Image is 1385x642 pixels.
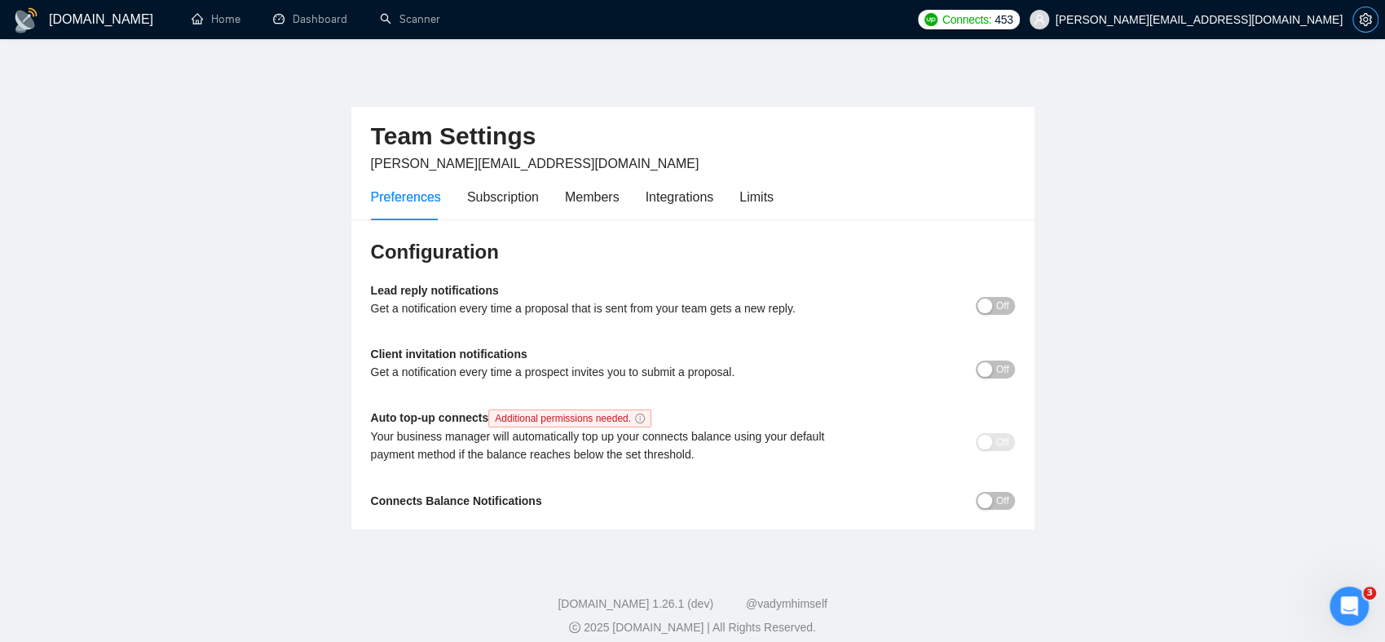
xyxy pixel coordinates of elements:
span: 453 [995,11,1012,29]
a: searchScanner [380,12,440,26]
h3: Configuration [371,239,1015,265]
div: Get a notification every time a proposal that is sent from your team gets a new reply. [371,299,854,317]
span: user [1034,14,1045,25]
b: Connects Balance Notifications [371,494,542,507]
span: Off [996,361,1009,379]
div: Get a notification every time a prospect invites you to submit a proposal. [371,363,854,381]
div: Members [565,187,620,207]
b: Client invitation notifications [371,348,527,361]
div: Preferences [371,187,441,207]
a: dashboardDashboard [273,12,347,26]
button: setting [1352,7,1378,33]
span: copyright [569,622,580,633]
span: Off [996,492,1009,510]
span: [PERSON_NAME][EMAIL_ADDRESS][DOMAIN_NAME] [371,157,699,170]
div: Your business manager will automatically top up your connects balance using your default payment ... [371,427,854,463]
iframe: Intercom live chat [1330,587,1369,626]
b: Lead reply notifications [371,284,499,297]
span: Connects: [942,11,991,29]
span: info-circle [635,414,645,423]
a: [DOMAIN_NAME] 1.26.1 (dev) [558,597,713,610]
img: logo [13,7,39,33]
a: @vadymhimself [746,597,827,610]
a: setting [1352,13,1378,26]
img: upwork-logo.png [924,13,937,26]
div: 2025 [DOMAIN_NAME] | All Rights Reserved. [13,619,1372,636]
h2: Team Settings [371,120,1015,153]
span: Additional permissions needed. [488,410,651,427]
span: Off [996,433,1009,451]
a: homeHome [192,12,240,26]
span: Off [996,297,1009,315]
div: Subscription [467,187,539,207]
div: Limits [739,187,774,207]
b: Auto top-up connects [371,411,658,424]
span: setting [1353,13,1378,26]
span: 3 [1363,587,1376,600]
div: Integrations [646,187,714,207]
